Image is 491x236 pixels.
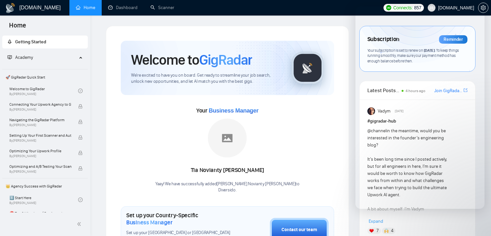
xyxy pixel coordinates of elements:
[78,120,83,124] span: lock
[9,148,71,154] span: Optimizing Your Upwork Profile
[9,170,71,174] span: By [PERSON_NAME]
[78,198,83,202] span: check-circle
[196,107,259,114] span: Your
[9,84,78,98] a: Welcome to GigRadarBy[PERSON_NAME]
[429,5,434,10] span: user
[391,228,394,234] span: 4
[369,229,374,233] img: ❤️
[5,3,15,13] img: logo
[78,89,83,93] span: check-circle
[9,154,71,158] span: By [PERSON_NAME]
[126,219,172,226] span: Business Manager
[108,5,138,10] a: dashboardDashboard
[9,101,71,108] span: Connecting Your Upwork Agency to GigRadar
[7,55,33,60] span: Academy
[77,221,83,227] span: double-left
[7,55,12,59] span: fund-projection-screen
[9,193,78,207] a: 1️⃣ Start HereBy[PERSON_NAME]
[3,71,87,84] span: 🚀 GigRadar Quick Start
[78,104,83,109] span: lock
[369,219,383,224] span: Expand
[384,229,389,233] img: 🙌
[78,151,83,155] span: lock
[9,139,71,143] span: By [PERSON_NAME]
[4,21,31,34] span: Home
[386,5,391,10] img: upwork-logo.png
[150,5,174,10] a: searchScanner
[15,55,33,60] span: Academy
[76,5,95,10] a: homeHome
[478,5,488,10] span: setting
[9,123,71,127] span: By [PERSON_NAME]
[155,187,300,193] p: Diversido .
[9,117,71,123] span: Navigating the GigRadar Platform
[9,132,71,139] span: Setting Up Your First Scanner and Auto-Bidder
[208,119,247,157] img: placeholder.png
[155,181,300,193] div: Yaay! We have successfully added [PERSON_NAME] Novianty [PERSON_NAME] to
[155,165,300,176] div: Tia Novianty [PERSON_NAME]
[78,135,83,140] span: lock
[7,39,12,44] span: rocket
[376,228,379,234] span: 7
[15,39,46,45] span: Getting Started
[478,3,488,13] button: setting
[281,226,317,233] div: Contact our team
[414,4,421,11] span: 857
[126,212,238,226] h1: Set up your Country-Specific
[469,214,485,230] iframe: To enrich screen reader interactions, please activate Accessibility in Grammarly extension settings
[131,72,281,85] span: We're excited to have you on board. Get ready to streamline your job search, unlock new opportuni...
[9,108,71,112] span: By [PERSON_NAME]
[3,180,87,193] span: 👑 Agency Success with GigRadar
[393,4,413,11] span: Connects:
[2,36,88,48] li: Getting Started
[355,6,485,209] iframe: To enrich screen reader interactions, please activate Accessibility in Grammarly extension settings
[292,52,324,84] img: gigradar-logo.png
[9,163,71,170] span: Optimizing and A/B Testing Your Scanner for Better Results
[199,51,252,69] span: GigRadar
[209,107,258,114] span: Business Manager
[78,166,83,171] span: lock
[9,210,71,217] span: ⛔ Top 3 Mistakes of Pro Agencies
[131,51,252,69] h1: Welcome to
[478,5,488,10] a: setting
